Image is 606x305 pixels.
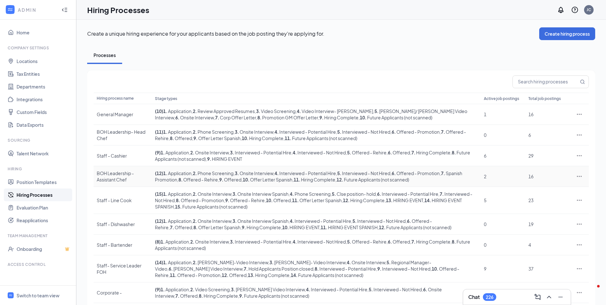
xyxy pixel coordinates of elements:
span: ( 12 ) [155,218,163,224]
span: , Interviewed - Potential Hire [273,170,336,176]
b: 12 . [343,197,350,203]
span: , Offer Letter Spanish [291,197,342,203]
span: , Future Applicants (not scanned) [238,293,309,299]
b: 4 . [290,191,294,197]
span: , Offered - Rehire [177,177,218,182]
span: 1 [484,111,486,117]
b: 8 . [178,177,183,182]
svg: Notifications [557,6,565,14]
svg: Ellipses [576,197,582,203]
span: 5 [484,197,486,203]
svg: Ellipses [576,173,582,180]
span: Hiring process name [97,96,134,101]
span: Application [163,259,192,265]
b: 3 . [256,108,260,114]
span: , Onsite Interview Spanish [231,218,289,224]
a: Reapplications [17,214,71,227]
a: Evaluation Plan [17,201,71,214]
b: 4 . [297,108,301,114]
span: , Offered - Promotion [390,129,440,135]
svg: Ellipses [576,111,582,117]
b: 1 . [161,239,165,245]
th: Total job postings [525,93,570,104]
svg: ComposeMessage [534,293,541,301]
svg: Ellipses [576,266,582,272]
span: , [PERSON_NAME] Video Interview [230,287,305,292]
b: 3 . [230,150,234,155]
span: , Phone Screening [289,191,331,197]
b: 3 . [231,287,235,292]
a: Locations [17,55,71,67]
b: 8 . [452,150,456,155]
b: 9 . [239,293,243,299]
b: 4 . [347,259,351,265]
span: Application [161,287,189,292]
span: ( 15 ) [155,191,163,197]
span: , Hiring Complete [240,224,281,230]
b: 1 . [163,129,167,135]
span: Application [163,129,192,135]
span: , Video Screening [189,287,230,292]
svg: Collapse [61,7,68,13]
b: 5 . [337,129,341,135]
div: 16 [528,111,567,117]
span: , Interviewed - Not Hired [291,150,346,155]
svg: WorkstreamLogo [7,6,13,13]
b: 6 . [377,191,381,197]
iframe: Intercom live chat [584,283,600,299]
span: , Offered [387,239,410,245]
b: 5 . [332,191,336,197]
span: 6 [484,153,486,159]
a: Departments [17,80,71,93]
b: 7 . [441,129,445,135]
span: , Interviewed - Not Hired [376,266,430,272]
button: ChevronUp [544,292,554,302]
th: Active job postings [481,93,525,104]
span: Application [161,150,189,155]
span: , Hiring Complete [240,135,283,141]
b: 10 . [266,197,273,203]
b: 8 . [199,293,203,299]
span: , Hiring Complete [292,177,335,182]
span: , Offered - Rehire [346,239,387,245]
div: 16 [528,173,567,180]
b: 2 . [193,129,197,135]
b: 9 . [242,224,246,230]
span: ( 8 ) [155,239,161,245]
b: 4 . [293,239,297,245]
button: ComposeMessage [533,292,543,302]
b: 2 . [190,287,194,292]
span: , Offered [220,272,247,278]
span: 2 [484,174,486,179]
span: ( 9 ) [155,150,161,155]
b: 8 . [193,224,198,230]
b: 7 . [215,115,219,120]
b: 12 . [379,224,386,230]
span: , Hiring Complete [410,150,450,155]
b: 1 . [163,259,167,265]
span: 0 [484,132,486,138]
span: , [PERSON_NAME]-Video Interview [192,259,268,265]
b: 5 . [387,259,391,265]
b: 6 . [423,287,427,292]
b: 8 . [315,266,319,272]
b: 6 . [392,129,396,135]
div: 29 [528,152,567,159]
span: , Interviewed - Potential Hire [229,239,291,245]
b: 12 . [337,177,343,182]
div: 19 [528,221,567,227]
svg: Ellipses [576,221,582,227]
span: , Onsite Interview [345,259,385,265]
b: 11 . [292,197,299,203]
b: 3 . [269,259,274,265]
b: 11 . [294,177,300,182]
span: , Interviewed - Potential Hire [376,191,438,197]
div: Switch to team view [17,292,59,299]
div: Staff - Dishwasher [97,221,149,227]
b: 2 . [193,191,197,197]
span: , Future Applicants (not scanned) [174,204,247,209]
h3: Chat [468,294,480,301]
span: , Offered - Rehire [224,197,265,203]
span: , Offered [265,197,291,203]
span: , Interviewed - Not Hired [291,239,346,245]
